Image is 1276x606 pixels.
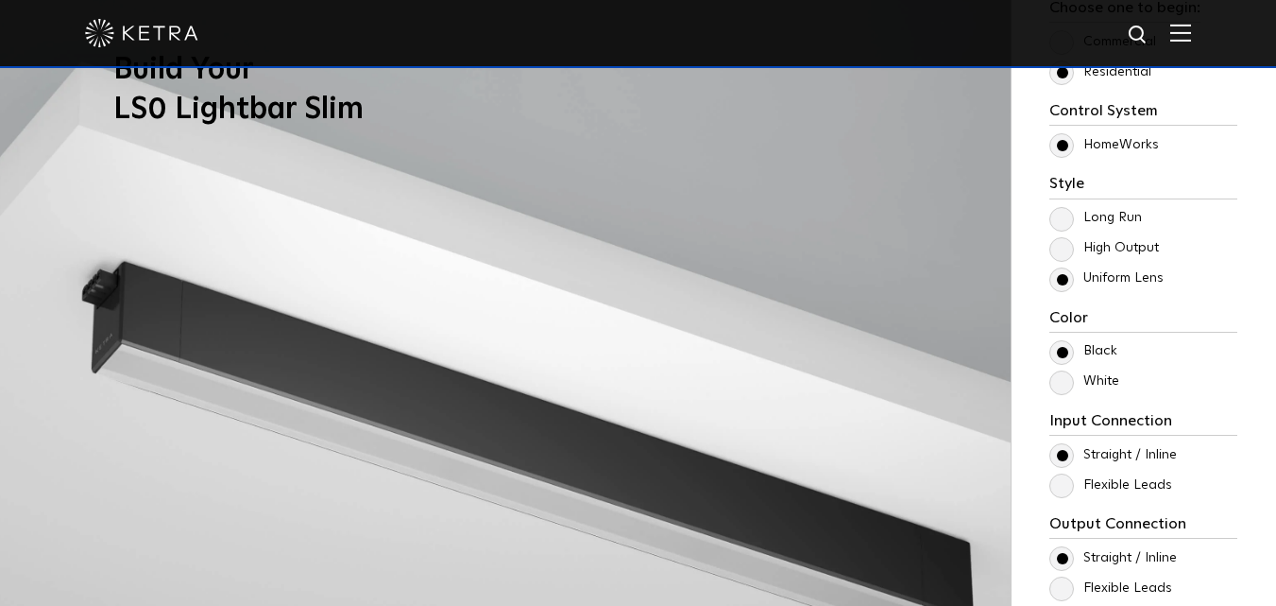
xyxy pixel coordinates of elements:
h3: Input Connection [1049,412,1237,436]
label: Flexible Leads [1049,477,1172,493]
label: Flexible Leads [1049,580,1172,597]
h3: Control System [1049,102,1237,126]
img: search icon [1127,24,1150,47]
label: Black [1049,343,1117,359]
h3: Color [1049,309,1237,333]
h3: Style [1049,175,1237,199]
label: Long Run [1049,210,1142,226]
label: Straight / Inline [1049,447,1177,463]
h3: Output Connection [1049,515,1237,539]
label: Straight / Inline [1049,550,1177,566]
label: Residential [1049,64,1151,80]
img: ketra-logo-2019-white [85,19,198,47]
label: Uniform Lens [1049,270,1164,286]
label: High Output [1049,240,1159,256]
img: Hamburger%20Nav.svg [1170,24,1191,42]
label: HomeWorks [1049,137,1159,153]
label: White [1049,373,1119,390]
